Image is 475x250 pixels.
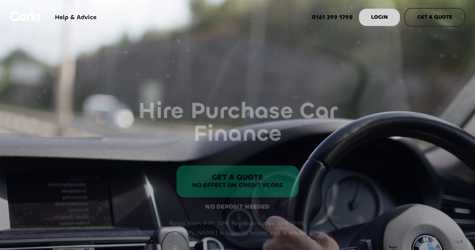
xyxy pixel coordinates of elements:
p: Rates from 9.9% APR. Representative APR 19.9%. [PERSON_NAME] is a credit broker, not a lender. [164,219,311,238]
strong: LOGIN [371,14,388,21]
h1: Hire Purchase Car Finance [129,100,347,145]
a: Help & Advice [49,3,103,32]
a: GET A QUOTE [404,8,465,27]
a: LOGIN [359,9,400,26]
img: Logo [10,11,40,21]
strong: GET A QUOTE [212,172,263,182]
p: NO DEPOSIT NEEDED [176,202,299,211]
strong: GET A QUOTE [417,14,452,21]
a: GET A QUOTENo effect on credit score [176,165,299,197]
a: 0161 399 1798 [306,3,359,32]
strong: 0161 399 1798 [312,13,353,21]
